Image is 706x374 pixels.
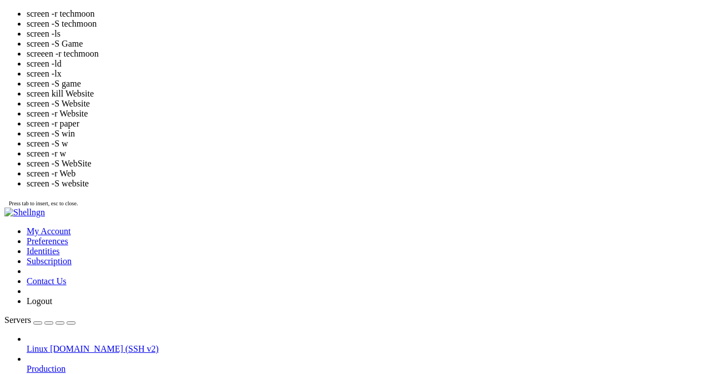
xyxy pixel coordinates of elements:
x-row: Usage of /: 19.1% of 484.40GB [4,61,561,70]
li: screen -S Website [27,99,702,109]
x-row: There is no screen to be resumed matching techmoon. [4,269,561,278]
span: Press tab to insert, esc to close. [9,200,78,206]
li: screen -S WebSite [27,159,702,169]
x-row: Run 'do-release-upgrade' to upgrade to it. [4,221,561,231]
li: screen -ld [27,59,702,69]
li: Linux [DOMAIN_NAME] (SSH v2) [27,334,702,354]
li: screen -r Web [27,169,702,179]
x-row: System information as of [DATE] [4,33,561,42]
a: Subscription [27,256,72,266]
x-row: IPv6 address for eth0: [TECHNICAL_ID] [4,118,561,127]
x-row: root@tth1:~# cd /home/techmoon [4,278,561,287]
a: Preferences [27,236,68,246]
span: Production [27,364,65,373]
span: Servers [4,315,31,325]
a: My Account [27,226,71,236]
x-row: System load: 0.94 [4,52,561,61]
li: screen -S Game [27,39,702,49]
x-row: 0 updates can be applied immediately. [4,165,561,174]
a: Servers [4,315,75,325]
x-row: Memory usage: 74% [4,70,561,80]
li: screen -S w [27,139,702,149]
li: screen -r techmoon [27,9,702,19]
x-row: root@tth1:~# screen -r techmoon [4,259,561,269]
x-row: Processes: 212 [4,89,561,99]
span: [DOMAIN_NAME] (SSH v2) [50,344,159,353]
x-row: * Support: [URL][DOMAIN_NAME] [4,14,561,23]
a: Linux [DOMAIN_NAME] (SSH v2) [27,344,702,354]
li: screen -S game [27,79,702,89]
x-row: Last login: [DATE] from [TECHNICAL_ID] [4,250,561,259]
x-row: New release '24.04.3 LTS' available. [4,212,561,221]
x-row: Expanded Security Maintenance for Applications is not enabled. [4,146,561,155]
li: screeen -r techmoon [27,49,702,59]
li: screen -lx [27,69,702,79]
a: Production [27,364,702,374]
x-row: 5 additional security updates can be applied with ESM Apps. [4,184,561,193]
x-row: IPv4 address for eth0: [TECHNICAL_ID] [4,108,561,118]
x-row: * Management: [URL][DOMAIN_NAME] [4,4,561,14]
li: screen -S techmoon [27,19,702,29]
li: screen -S website [27,179,702,189]
x-row: Learn more about enabling ESM Apps service at [URL][DOMAIN_NAME] [4,193,561,203]
x-row: Users logged in: 0 [4,99,561,108]
span: Linux [27,344,48,353]
li: screen kill Website [27,89,702,99]
a: Identities [27,246,60,256]
x-row: Swap usage: 0% [4,80,561,89]
img: Shellngn [4,208,45,218]
li: screen -S win [27,129,702,139]
x-row: root@tth1:/home/techmoon# scr [4,287,561,297]
li: screen -r Website [27,109,702,119]
li: screen -r paper [27,119,702,129]
li: screen -ls [27,29,702,39]
div: (29, 30) [140,287,144,297]
a: Contact Us [27,276,67,286]
a: Logout [27,296,52,306]
li: screen -r w [27,149,702,159]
